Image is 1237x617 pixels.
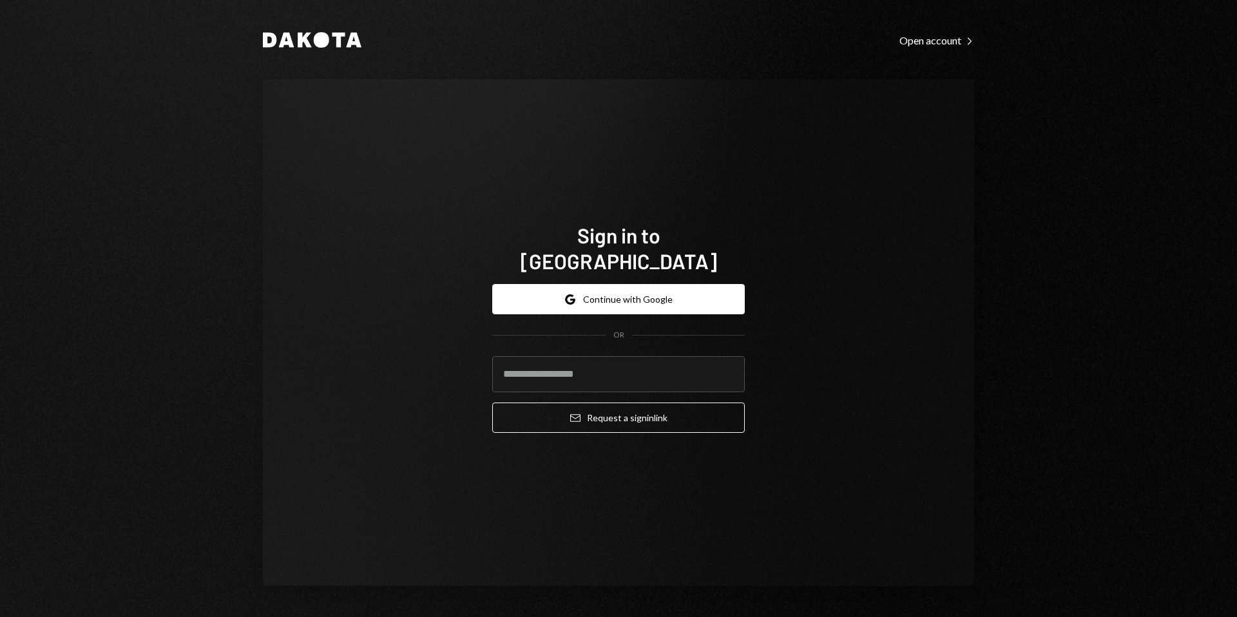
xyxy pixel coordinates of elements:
[492,222,745,274] h1: Sign in to [GEOGRAPHIC_DATA]
[899,34,974,47] div: Open account
[492,403,745,433] button: Request a signinlink
[492,284,745,314] button: Continue with Google
[899,33,974,47] a: Open account
[613,330,624,341] div: OR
